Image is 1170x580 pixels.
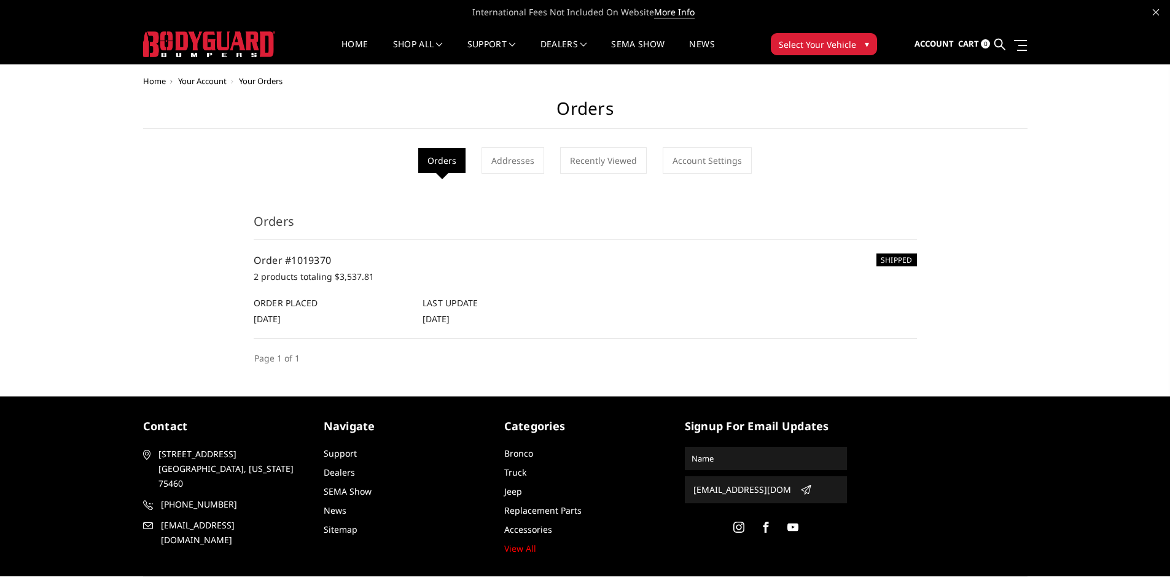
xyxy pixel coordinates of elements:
button: Select Your Vehicle [771,33,877,55]
h1: Orders [143,98,1028,129]
a: Bronco [504,447,533,459]
h5: signup for email updates [685,418,847,435]
h6: SHIPPED [876,253,917,266]
span: 0 [981,39,990,48]
a: SEMA Show [324,485,372,497]
a: Dealers [324,466,355,478]
h5: Categories [504,418,666,435]
a: Order #1019370 [254,253,332,267]
a: Replacement Parts [504,505,582,516]
span: [DATE] [254,313,281,325]
p: 2 products totaling $3,537.81 [254,269,917,284]
a: [PHONE_NUMBER] [143,497,305,512]
span: [PHONE_NUMBER] [161,497,303,512]
a: Accessories [504,524,552,535]
input: Name [687,449,845,468]
a: Your Account [178,75,227,87]
a: Cart 0 [958,28,990,61]
a: Addresses [482,147,544,174]
img: BODYGUARD BUMPERS [143,31,275,57]
a: News [689,40,714,64]
span: Account [915,38,954,49]
h5: Navigate [324,418,486,435]
a: More Info [654,6,695,18]
a: Recently Viewed [560,147,647,174]
a: Support [467,40,516,64]
li: Orders [418,148,466,173]
a: News [324,505,346,516]
span: Your Orders [239,75,283,87]
span: [EMAIL_ADDRESS][DOMAIN_NAME] [161,518,303,547]
h5: contact [143,418,305,435]
a: SEMA Show [611,40,665,64]
a: Support [324,447,357,459]
h6: Order Placed [254,296,410,309]
span: Select Your Vehicle [779,38,856,51]
a: Truck [504,466,526,478]
a: Jeep [504,485,522,497]
span: ▾ [865,37,869,50]
a: [EMAIL_ADDRESS][DOMAIN_NAME] [143,518,305,547]
a: Home [341,40,368,64]
h6: Last Update [423,296,579,309]
a: Account [915,28,954,61]
a: Dealers [540,40,587,64]
a: shop all [393,40,443,64]
span: Cart [958,38,979,49]
a: View All [504,543,536,554]
a: Account Settings [663,147,752,174]
h3: Orders [254,212,917,240]
span: [DATE] [423,313,450,325]
input: Email [688,480,795,500]
a: Sitemap [324,524,357,535]
li: Page 1 of 1 [254,351,300,365]
a: Home [143,75,166,87]
span: [STREET_ADDRESS] [GEOGRAPHIC_DATA], [US_STATE] 75460 [158,447,301,491]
